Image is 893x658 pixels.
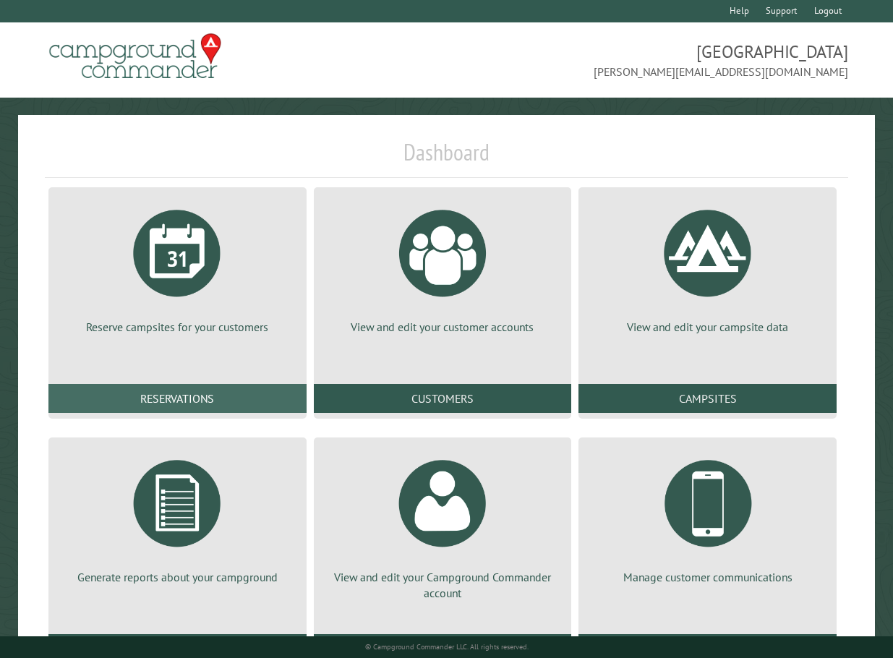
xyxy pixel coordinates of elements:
p: View and edit your Campground Commander account [331,569,555,602]
a: Manage customer communications [596,449,819,585]
p: Manage customer communications [596,569,819,585]
a: Reservations [48,384,307,413]
a: Reserve campsites for your customers [66,199,289,335]
a: View and edit your Campground Commander account [331,449,555,602]
a: View and edit your campsite data [596,199,819,335]
span: [GEOGRAPHIC_DATA] [PERSON_NAME][EMAIL_ADDRESS][DOMAIN_NAME] [447,40,849,80]
a: View and edit your customer accounts [331,199,555,335]
small: © Campground Commander LLC. All rights reserved. [365,642,529,651]
h1: Dashboard [45,138,849,178]
p: Reserve campsites for your customers [66,319,289,335]
p: Generate reports about your campground [66,569,289,585]
img: Campground Commander [45,28,226,85]
a: Generate reports about your campground [66,449,289,585]
a: Customers [314,384,572,413]
p: View and edit your customer accounts [331,319,555,335]
a: Campsites [578,384,837,413]
p: View and edit your campsite data [596,319,819,335]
